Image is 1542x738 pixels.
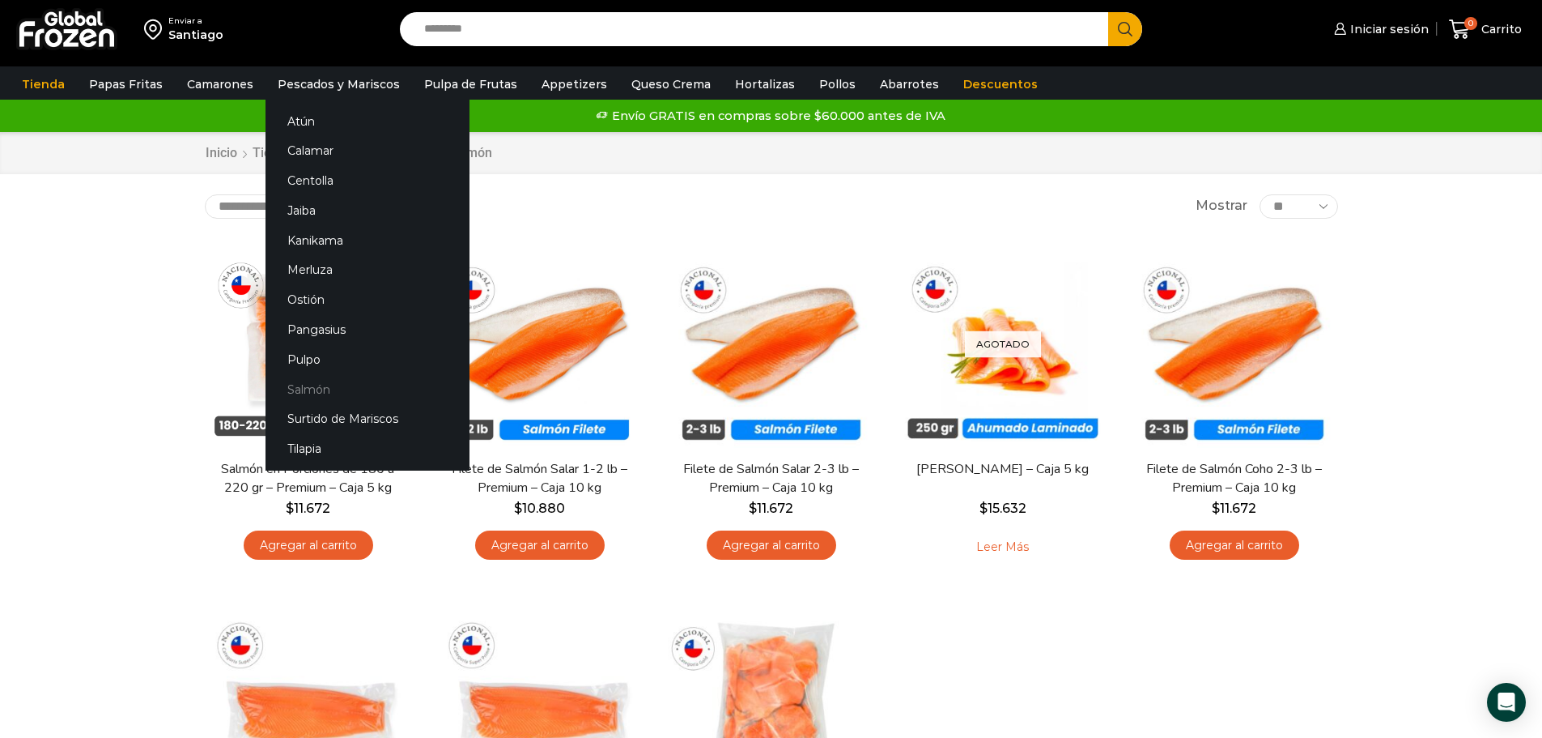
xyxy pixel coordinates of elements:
[244,531,373,561] a: Agregar al carrito: “Salmón en Porciones de 180 a 220 gr - Premium - Caja 5 kg”
[179,69,261,100] a: Camarones
[265,434,469,464] a: Tilapia
[1346,21,1429,37] span: Iniciar sesión
[286,501,330,516] bdi: 11.672
[951,531,1054,565] a: Leé más sobre “Salmón Ahumado Laminado - Caja 5 kg”
[265,106,469,136] a: Atún
[205,144,238,163] a: Inicio
[979,501,1026,516] bdi: 15.632
[749,501,757,516] span: $
[265,195,469,225] a: Jaiba
[811,69,864,100] a: Pollos
[909,460,1095,479] a: [PERSON_NAME] – Caja 5 kg
[979,501,988,516] span: $
[533,69,615,100] a: Appetizers
[1330,13,1429,45] a: Iniciar sesión
[205,144,492,163] nav: Breadcrumb
[215,460,401,497] a: Salmón en Porciones de 180 a 220 gr – Premium – Caja 5 kg
[265,285,469,315] a: Ostión
[749,501,793,516] bdi: 11.672
[270,69,408,100] a: Pescados y Mariscos
[678,460,864,497] a: Filete de Salmón Salar 2-3 lb – Premium – Caja 10 kg
[955,69,1046,100] a: Descuentos
[265,255,469,285] a: Merluza
[265,166,469,196] a: Centolla
[265,344,469,374] a: Pulpo
[448,145,492,160] h1: Salmón
[1170,531,1299,561] a: Agregar al carrito: “Filete de Salmón Coho 2-3 lb - Premium - Caja 10 kg”
[144,15,168,43] img: address-field-icon.svg
[416,69,525,100] a: Pulpa de Frutas
[1477,21,1522,37] span: Carrito
[623,69,719,100] a: Queso Crema
[265,225,469,255] a: Kanikama
[1141,460,1327,497] a: Filete de Salmón Coho 2-3 lb – Premium – Caja 10 kg
[1445,11,1526,49] a: 0 Carrito
[1464,17,1477,30] span: 0
[727,69,803,100] a: Hortalizas
[265,404,469,434] a: Surtido de Mariscos
[514,501,565,516] bdi: 10.880
[1196,197,1247,215] span: Mostrar
[205,194,411,219] select: Pedido de la tienda
[446,460,632,497] a: Filete de Salmón Salar 1-2 lb – Premium – Caja 10 kg
[168,15,223,27] div: Enviar a
[872,69,947,100] a: Abarrotes
[265,136,469,166] a: Calamar
[286,501,294,516] span: $
[1212,501,1256,516] bdi: 11.672
[965,331,1041,357] p: Agotado
[514,501,522,516] span: $
[252,144,294,163] a: Tienda
[1108,12,1142,46] button: Search button
[14,69,73,100] a: Tienda
[475,531,605,561] a: Agregar al carrito: “Filete de Salmón Salar 1-2 lb – Premium - Caja 10 kg”
[265,315,469,345] a: Pangasius
[1487,683,1526,722] div: Open Intercom Messenger
[1212,501,1220,516] span: $
[265,374,469,404] a: Salmón
[707,531,836,561] a: Agregar al carrito: “Filete de Salmón Salar 2-3 lb - Premium - Caja 10 kg”
[81,69,171,100] a: Papas Fritas
[168,27,223,43] div: Santiago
